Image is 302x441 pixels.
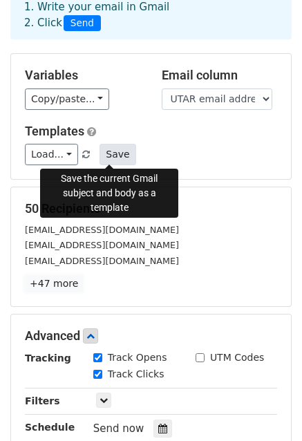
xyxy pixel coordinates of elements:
button: Save [100,144,135,165]
h5: Variables [25,68,141,83]
h5: 50 Recipients [25,201,277,216]
small: [EMAIL_ADDRESS][DOMAIN_NAME] [25,225,179,235]
a: Templates [25,124,84,138]
span: Send [64,15,101,32]
strong: Filters [25,395,60,406]
strong: Schedule [25,422,75,433]
small: [EMAIL_ADDRESS][DOMAIN_NAME] [25,256,179,266]
a: +47 more [25,275,83,292]
label: UTM Codes [210,350,264,365]
a: Load... [25,144,78,165]
label: Track Opens [108,350,167,365]
h5: Email column [162,68,278,83]
h5: Advanced [25,328,277,344]
span: Send now [93,422,144,435]
strong: Tracking [25,353,71,364]
div: Save the current Gmail subject and body as a template [40,169,178,218]
a: Copy/paste... [25,88,109,110]
small: [EMAIL_ADDRESS][DOMAIN_NAME] [25,240,179,250]
iframe: Chat Widget [233,375,302,441]
label: Track Clicks [108,367,164,382]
